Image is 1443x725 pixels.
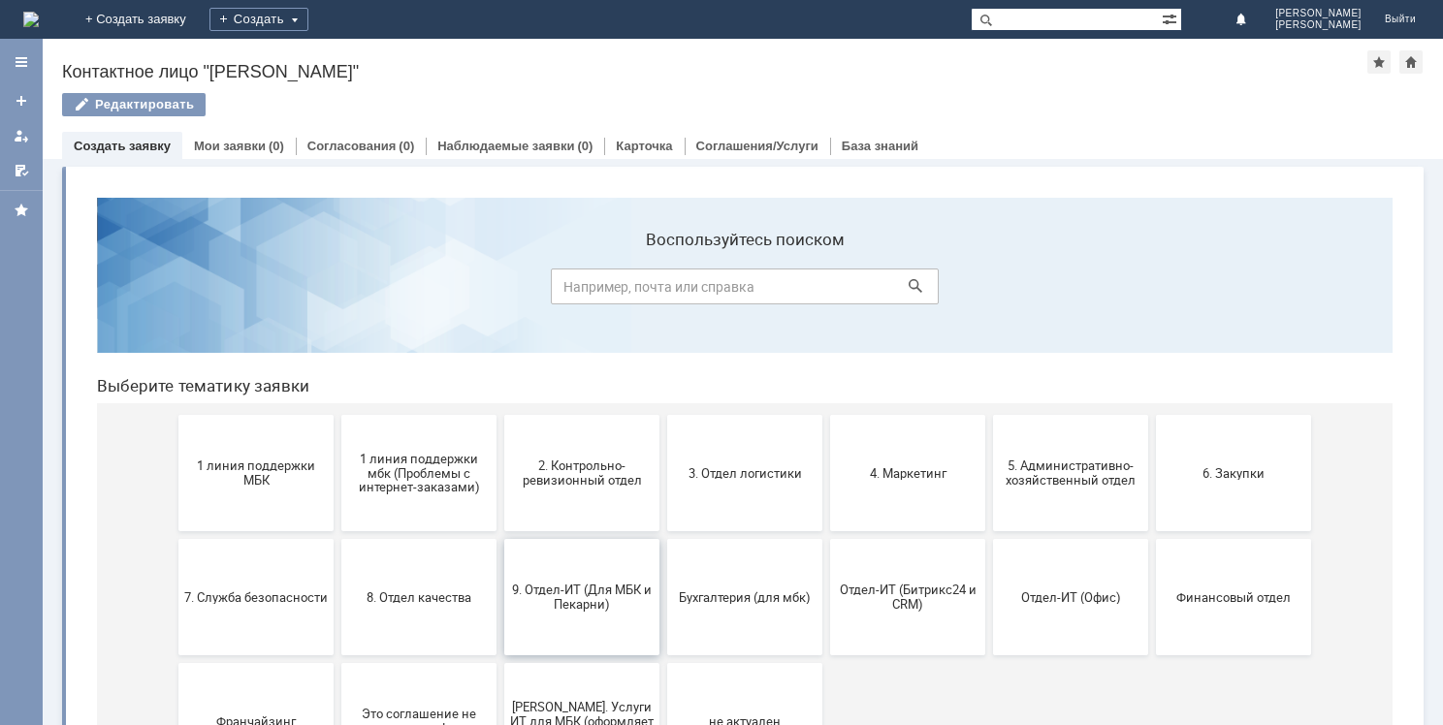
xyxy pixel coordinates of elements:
[307,139,397,153] a: Согласования
[6,120,37,151] a: Мои заявки
[1275,8,1362,19] span: [PERSON_NAME]
[1074,357,1230,473] button: Финансовый отдел
[754,400,898,429] span: Отдел-ИТ (Битрикс24 и CRM)
[429,517,572,560] span: [PERSON_NAME]. Услуги ИТ для МБК (оформляет L1)
[23,12,39,27] img: logo
[260,481,415,597] button: Это соглашение не активно!
[399,139,414,153] div: (0)
[16,194,1311,213] header: Выберите тематику заявки
[423,357,578,473] button: 9. Отдел-ИТ (Для МБК и Пекарни)
[437,139,574,153] a: Наблюдаемые заявки
[260,357,415,473] button: 8. Отдел качества
[74,139,171,153] a: Создать заявку
[103,407,246,422] span: 7. Служба безопасности
[586,233,741,349] button: 3. Отдел логистики
[423,481,578,597] button: [PERSON_NAME]. Услуги ИТ для МБК (оформляет L1)
[586,481,741,597] button: не актуален
[917,276,1061,305] span: 5. Административно-хозяйственный отдел
[429,400,572,429] span: 9. Отдел-ИТ (Для МБК и Пекарни)
[97,357,252,473] button: 7. Служба безопасности
[754,283,898,298] span: 4. Маркетинг
[23,12,39,27] a: Перейти на домашнюю страницу
[266,268,409,312] span: 1 линия поддержки мбк (Проблемы с интернет-заказами)
[97,233,252,349] button: 1 линия поддержки МБК
[912,357,1067,473] button: Отдел-ИТ (Офис)
[577,139,593,153] div: (0)
[1275,19,1362,31] span: [PERSON_NAME]
[266,524,409,553] span: Это соглашение не активно!
[592,531,735,546] span: не актуален
[592,407,735,422] span: Бухгалтерия (для мбк)
[423,233,578,349] button: 2. Контрольно-ревизионный отдел
[269,139,284,153] div: (0)
[97,481,252,597] button: Франчайзинг
[592,283,735,298] span: 3. Отдел логистики
[429,276,572,305] span: 2. Контрольно-ревизионный отдел
[616,139,672,153] a: Карточка
[469,47,857,67] label: Воспользуйтесь поиском
[917,407,1061,422] span: Отдел-ИТ (Офис)
[586,357,741,473] button: Бухгалтерия (для мбк)
[103,531,246,546] span: Франчайзинг
[260,233,415,349] button: 1 линия поддержки мбк (Проблемы с интернет-заказами)
[842,139,918,153] a: База знаний
[696,139,818,153] a: Соглашения/Услуги
[749,233,904,349] button: 4. Маркетинг
[266,407,409,422] span: 8. Отдел качества
[1080,283,1224,298] span: 6. Закупки
[912,233,1067,349] button: 5. Административно-хозяйственный отдел
[209,8,308,31] div: Создать
[6,85,37,116] a: Создать заявку
[103,276,246,305] span: 1 линия поддержки МБК
[749,357,904,473] button: Отдел-ИТ (Битрикс24 и CRM)
[1080,407,1224,422] span: Финансовый отдел
[1399,50,1423,74] div: Сделать домашней страницей
[1367,50,1391,74] div: Добавить в избранное
[469,86,857,122] input: Например, почта или справка
[6,155,37,186] a: Мои согласования
[1074,233,1230,349] button: 6. Закупки
[62,62,1367,81] div: Контактное лицо "[PERSON_NAME]"
[1162,9,1181,27] span: Расширенный поиск
[194,139,266,153] a: Мои заявки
